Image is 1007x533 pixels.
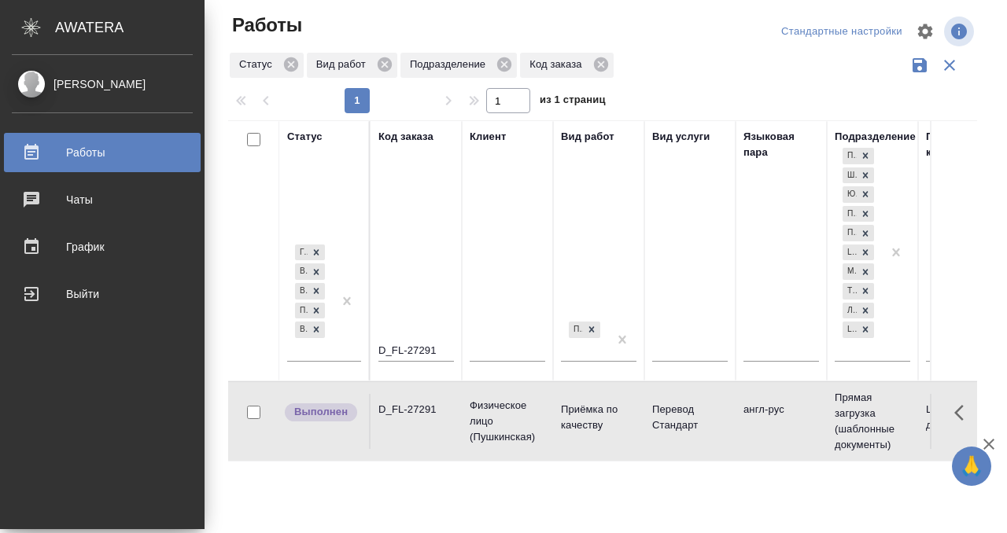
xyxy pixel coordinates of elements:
div: Технический [843,283,857,300]
div: AWATERA [55,12,205,43]
div: Прямая загрузка (шаблонные документы), Шаблонные документы, Юридический, Проектный офис, Проектна... [841,320,876,340]
p: Статус [239,57,278,72]
div: D_FL-27291 [378,402,454,417]
div: Чаты [12,188,193,211]
p: Выполнен [294,404,348,420]
div: В работе [295,263,308,280]
a: Выйти [4,274,201,314]
div: Подразделение [400,53,517,78]
div: Готов к работе, В работе, В ожидании, Подбор, Выполнен [293,281,326,301]
td: англ-рус [736,394,827,449]
div: LegalQA [843,244,857,261]
div: Готов к работе [295,244,308,261]
div: Прямая загрузка (шаблонные документы) [843,148,857,164]
div: Приёмка по качеству [569,322,583,338]
div: Прямая загрузка (шаблонные документы), Шаблонные документы, Юридический, Проектный офис, Проектна... [841,185,876,204]
button: Здесь прячутся важные кнопки [945,394,983,432]
button: Сохранить фильтры [905,50,935,80]
div: Прямая загрузка (шаблонные документы), Шаблонные документы, Юридический, Проектный офис, Проектна... [841,301,876,321]
div: Статус [230,53,304,78]
div: График [12,235,193,259]
p: Код заказа [529,57,587,72]
span: Работы [228,13,302,38]
div: Вид работ [561,129,614,145]
div: Прямая загрузка (шаблонные документы), Шаблонные документы, Юридический, Проектный офис, Проектна... [841,204,876,224]
a: Работы [4,133,201,172]
a: Чаты [4,180,201,219]
div: [PERSON_NAME] [12,75,193,93]
div: Прямая загрузка (шаблонные документы), Шаблонные документы, Юридический, Проектный офис, Проектна... [841,146,876,166]
div: LocQA [843,322,857,338]
div: Проектная группа [843,225,857,241]
div: В ожидании [295,283,308,300]
button: 🙏 [952,447,991,486]
div: Работы [12,141,193,164]
div: Готов к работе, В работе, В ожидании, Подбор, Выполнен [293,243,326,263]
div: split button [777,20,906,44]
span: Посмотреть информацию [944,17,977,46]
div: Вид услуги [652,129,710,145]
div: Прямая загрузка (шаблонные документы), Шаблонные документы, Юридический, Проектный офис, Проектна... [841,243,876,263]
div: Код заказа [378,129,433,145]
div: Языковая пара [743,129,819,160]
span: из 1 страниц [540,90,606,113]
a: График [4,227,201,266]
div: Вид работ [307,53,397,78]
div: Код заказа [520,53,613,78]
div: Шаблонные документы [843,167,857,184]
div: Подразделение [835,129,916,145]
div: Медицинский [843,263,857,280]
button: Сбросить фильтры [935,50,965,80]
div: Проектный офис [843,206,857,222]
div: Выйти [12,282,193,306]
div: Прямая загрузка (шаблонные документы), Шаблонные документы, Юридический, Проектный офис, Проектна... [841,166,876,186]
p: Вид работ [316,57,371,72]
p: Приёмка по качеству [561,402,636,433]
div: Готов к работе, В работе, В ожидании, Подбор, Выполнен [293,320,326,340]
span: 🙏 [958,450,985,483]
div: Выполнен [295,322,308,338]
p: Перевод Стандарт [652,402,728,433]
div: Готов к работе, В работе, В ожидании, Подбор, Выполнен [293,262,326,281]
td: Прямая загрузка (шаблонные документы) [827,382,918,461]
div: Прямая загрузка (шаблонные документы), Шаблонные документы, Юридический, Проектный офис, Проектна... [841,262,876,281]
div: Приёмка по качеству [567,320,602,340]
div: Готов к работе, В работе, В ожидании, Подбор, Выполнен [293,301,326,321]
p: Подразделение [410,57,491,72]
div: Прямая загрузка (шаблонные документы), Шаблонные документы, Юридический, Проектный офис, Проектна... [841,223,876,243]
div: Подбор [295,303,308,319]
div: Исполнитель завершил работу [283,402,361,423]
div: Прямая загрузка (шаблонные документы), Шаблонные документы, Юридический, Проектный офис, Проектна... [841,281,876,301]
div: Локализация [843,303,857,319]
div: Юридический [843,186,857,203]
span: Настроить таблицу [906,13,944,50]
div: Проектная команда [926,129,1001,160]
div: Статус [287,129,323,145]
p: Физическое лицо (Пушкинская) [470,398,545,445]
div: Клиент [470,129,506,145]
